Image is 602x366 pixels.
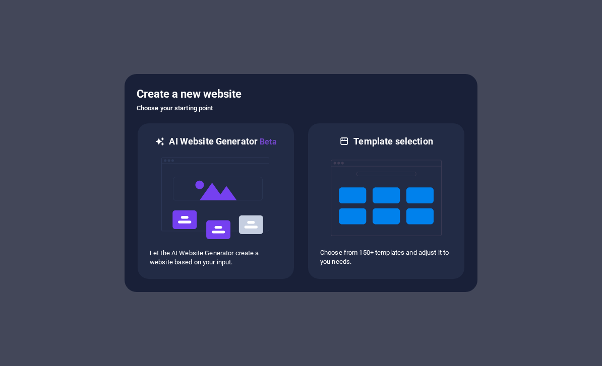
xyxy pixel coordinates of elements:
img: ai [160,148,271,249]
span: Beta [258,137,277,147]
h6: Template selection [353,135,433,148]
h5: Create a new website [137,86,465,102]
h6: Choose your starting point [137,102,465,114]
p: Let the AI Website Generator create a website based on your input. [150,249,282,267]
div: AI Website GeneratorBetaaiLet the AI Website Generator create a website based on your input. [137,122,295,280]
p: Choose from 150+ templates and adjust it to you needs. [320,248,452,266]
h6: AI Website Generator [169,135,276,148]
div: Template selectionChoose from 150+ templates and adjust it to you needs. [307,122,465,280]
